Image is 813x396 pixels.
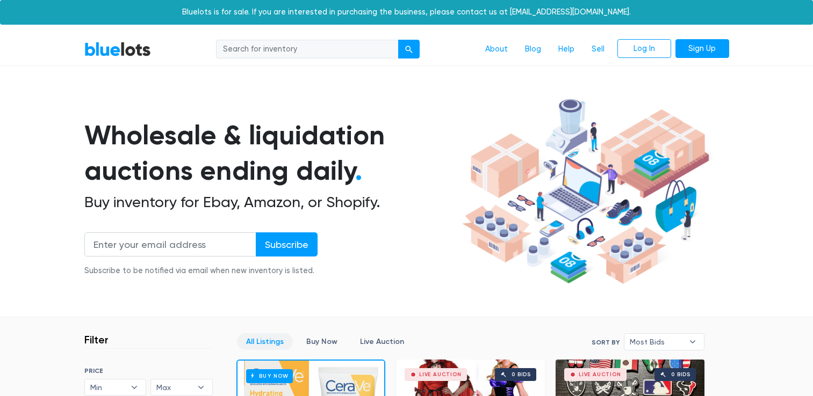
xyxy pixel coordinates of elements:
[550,39,583,60] a: Help
[84,333,109,346] h3: Filter
[156,379,192,395] span: Max
[477,39,516,60] a: About
[84,265,318,277] div: Subscribe to be notified via email when new inventory is listed.
[512,372,531,377] div: 0 bids
[84,41,151,57] a: BlueLots
[419,372,462,377] div: Live Auction
[123,379,146,395] b: ▾
[583,39,613,60] a: Sell
[237,333,293,350] a: All Listings
[297,333,347,350] a: Buy Now
[617,39,671,58] a: Log In
[681,334,704,350] b: ▾
[84,118,458,189] h1: Wholesale & liquidation auctions ending daily
[355,155,362,187] span: .
[84,232,256,256] input: Enter your email address
[256,232,318,256] input: Subscribe
[84,193,458,211] h2: Buy inventory for Ebay, Amazon, or Shopify.
[671,372,690,377] div: 0 bids
[246,369,293,383] h6: Buy Now
[216,40,399,59] input: Search for inventory
[675,39,729,58] a: Sign Up
[516,39,550,60] a: Blog
[84,367,213,375] h6: PRICE
[90,379,126,395] span: Min
[592,338,620,347] label: Sort By
[351,333,413,350] a: Live Auction
[190,379,212,395] b: ▾
[458,94,713,289] img: hero-ee84e7d0318cb26816c560f6b4441b76977f77a177738b4e94f68c95b2b83dbb.png
[579,372,621,377] div: Live Auction
[630,334,684,350] span: Most Bids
